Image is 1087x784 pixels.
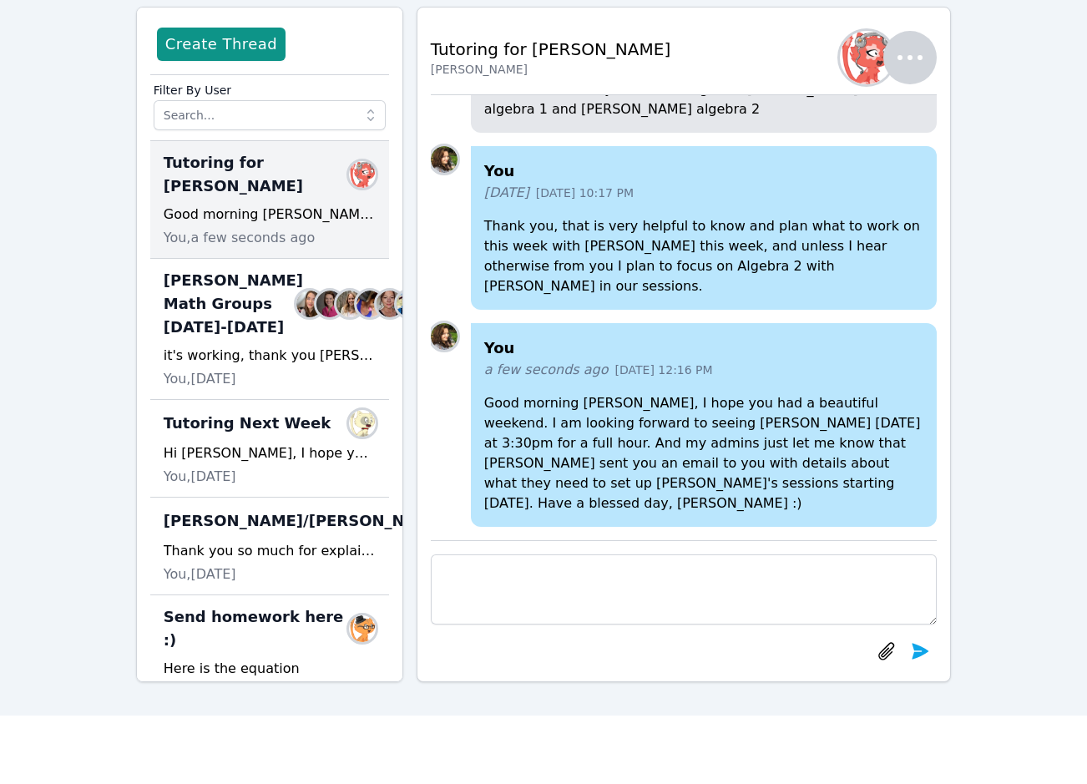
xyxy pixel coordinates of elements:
[431,61,670,78] div: [PERSON_NAME]
[164,205,376,225] div: Good morning [PERSON_NAME], I hope you had a beautiful weekend. I am looking forward to seeing [P...
[484,393,924,513] p: Good morning [PERSON_NAME], I hope you had a beautiful weekend. I am looking forward to seeing [P...
[316,291,343,317] img: Rebecca Miller
[150,595,389,713] div: Send homework here :)Nya AveryHere is the equation[PERSON_NAME],a month ago
[164,443,376,463] div: Hi [PERSON_NAME], I hope you are having a great week. I was wondering if you would be able to mov...
[296,291,323,317] img: Sarah Benzinger
[484,183,529,203] span: [DATE]
[484,216,924,296] p: Thank you, that is very helpful to know and plan what to work on this week with [PERSON_NAME] thi...
[164,369,236,389] span: You, [DATE]
[536,185,634,201] span: [DATE] 10:17 PM
[377,291,403,317] img: Michelle Dalton
[164,564,236,584] span: You, [DATE]
[150,259,389,400] div: [PERSON_NAME] Math Groups [DATE]-[DATE]Sarah BenzingerRebecca MillerSandra DavisAlexis AsiamaMich...
[484,159,924,183] h4: You
[484,336,924,360] h4: You
[157,28,286,61] button: Create Thread
[164,412,331,435] span: Tutoring Next Week
[349,161,376,188] img: Yuliya Shekhtman
[349,615,376,642] img: Nya Avery
[164,467,236,487] span: You, [DATE]
[615,362,713,378] span: [DATE] 12:16 PM
[356,291,383,317] img: Alexis Asiama
[336,291,363,317] img: Sandra Davis
[164,659,376,679] div: Here is the equation
[150,498,389,595] div: [PERSON_NAME]/[PERSON_NAME]Joyce LawThank you so much for explaining that [PERSON_NAME], I apprec...
[164,269,303,339] span: [PERSON_NAME] Math Groups [DATE]-[DATE]
[431,146,458,173] img: Diana Carle
[164,346,376,366] div: it's working, thank you [PERSON_NAME]! :)
[164,605,356,652] span: Send homework here :)
[150,141,389,259] div: Tutoring for [PERSON_NAME]Yuliya ShekhtmanGood morning [PERSON_NAME], I hope you had a beautiful ...
[164,228,315,248] span: You, a few seconds ago
[484,360,609,380] span: a few seconds ago
[397,291,423,317] img: Megan Nepshinsky
[850,31,937,84] button: Yuliya Shekhtman
[431,38,670,61] h2: Tutoring for [PERSON_NAME]
[164,541,376,561] div: Thank you so much for explaining that [PERSON_NAME], I appreciate you, and that makes a lot of se...
[431,323,458,350] img: Diana Carle
[154,100,386,130] input: Search...
[484,79,924,119] p: Both of them really behind on algebra. [PERSON_NAME] on algebra 1 and [PERSON_NAME] algebra 2
[349,410,376,437] img: Kira Dubovska
[164,509,448,533] span: [PERSON_NAME]/[PERSON_NAME]
[150,400,389,498] div: Tutoring Next WeekKira DubovskaHi [PERSON_NAME], I hope you are having a great week. I was wonder...
[840,31,893,84] img: Yuliya Shekhtman
[154,75,386,100] label: Filter By User
[164,151,356,198] span: Tutoring for [PERSON_NAME]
